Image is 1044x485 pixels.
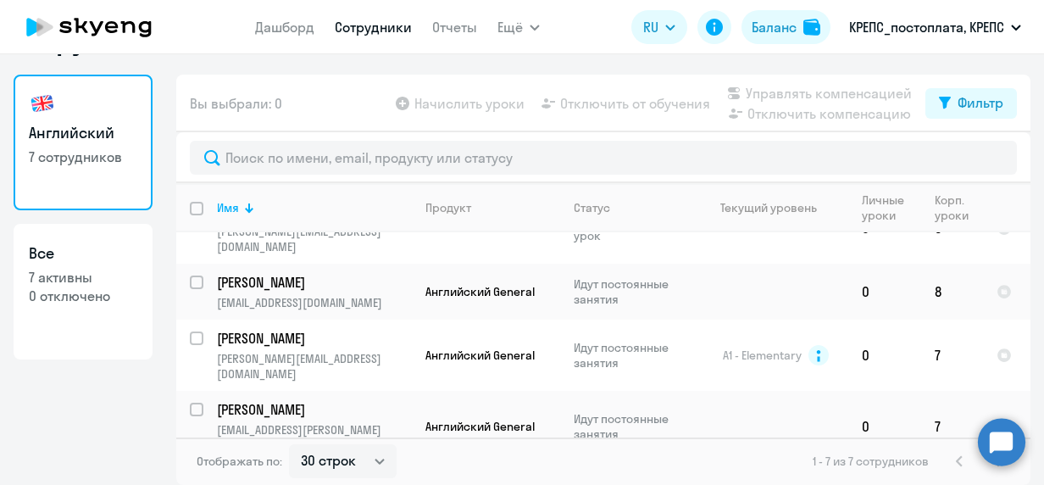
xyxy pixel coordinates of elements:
span: Английский General [425,348,535,363]
p: КРЕПС_постоплата, КРЕПС [849,17,1004,37]
span: Ещё [497,17,523,37]
a: Сотрудники [335,19,412,36]
p: [PERSON_NAME] [217,329,408,348]
div: Текущий уровень [720,200,817,215]
td: 7 [921,320,983,391]
p: Идут постоянные занятия [574,340,690,371]
div: Имя [217,200,239,215]
img: english [29,90,56,117]
p: [PERSON_NAME][EMAIL_ADDRESS][DOMAIN_NAME] [217,351,411,382]
p: [EMAIL_ADDRESS][DOMAIN_NAME] [217,295,411,310]
a: Английский7 сотрудников [14,75,153,210]
span: Вы выбрали: 0 [190,93,282,114]
div: Продукт [425,200,559,215]
a: Все7 активны0 отключено [14,224,153,360]
span: Английский General [425,284,535,299]
span: A1 - Elementary [723,348,802,363]
p: [PERSON_NAME] [217,400,408,419]
span: Английский General [425,419,535,434]
input: Поиск по имени, email, продукту или статусу [190,141,1017,175]
img: balance [803,19,820,36]
div: Фильтр [958,92,1003,113]
div: Имя [217,200,411,215]
button: КРЕПС_постоплата, КРЕПС [841,7,1030,47]
div: Баланс [752,17,797,37]
td: 0 [848,264,921,320]
div: Личные уроки [862,192,920,223]
div: Текущий уровень [704,200,847,215]
div: Личные уроки [862,192,905,223]
span: RU [643,17,658,37]
button: Балансbalance [741,10,830,44]
div: Корп. уроки [935,192,982,223]
a: [PERSON_NAME] [217,273,411,292]
td: 7 [921,391,983,462]
a: [PERSON_NAME] [217,400,411,419]
button: Ещё [497,10,540,44]
h3: Английский [29,122,137,144]
td: 0 [848,320,921,391]
div: Статус [574,200,690,215]
button: RU [631,10,687,44]
p: 7 сотрудников [29,148,137,166]
td: 0 [848,391,921,462]
td: 8 [921,264,983,320]
p: 7 активны [29,268,137,287]
button: Фильтр [925,88,1017,119]
div: Продукт [425,200,471,215]
p: 0 отключено [29,287,137,305]
p: Идут постоянные занятия [574,411,690,442]
div: Статус [574,200,610,215]
p: [PERSON_NAME][EMAIL_ADDRESS][DOMAIN_NAME] [217,224,411,254]
p: Идут постоянные занятия [574,276,690,307]
div: Корп. уроки [935,192,969,223]
a: Дашборд [255,19,314,36]
p: [EMAIL_ADDRESS][PERSON_NAME][DOMAIN_NAME] [217,422,411,453]
a: Отчеты [432,19,477,36]
h3: Все [29,242,137,265]
p: [PERSON_NAME] [217,273,408,292]
span: Отображать по: [197,454,282,469]
span: 1 - 7 из 7 сотрудников [813,454,929,469]
a: [PERSON_NAME] [217,329,411,348]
